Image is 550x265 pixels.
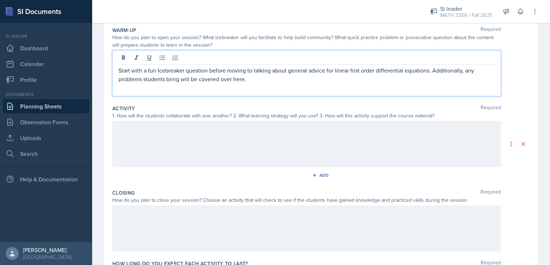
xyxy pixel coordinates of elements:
a: Profile [3,73,89,87]
div: Add [314,172,329,178]
label: Activity [112,105,135,112]
div: Si leader [440,4,492,13]
a: Dashboard [3,41,89,55]
a: Planning Sheets [3,99,89,113]
div: Documents [3,91,89,98]
div: MATH 2306 / Fall 2025 [440,11,492,19]
a: Search [3,147,89,161]
span: Required [481,189,501,196]
a: Uploads [3,131,89,145]
a: Calendar [3,57,89,71]
div: How do you plan to open your session? What icebreaker will you facilitate to help build community... [112,34,501,49]
button: Add [310,170,333,181]
span: Required [481,105,501,112]
div: Help & Documentation [3,172,89,186]
label: Warm-Up [112,27,136,34]
div: Si leader [3,33,89,39]
a: Observation Forms [3,115,89,129]
div: [PERSON_NAME] [23,246,72,254]
div: How do you plan to close your session? Choose an activity that will check to see if the students ... [112,196,501,204]
label: Closing [112,189,135,196]
p: Start with a fun Icebreaker question before moving to talking about general advice for linear fir... [118,66,495,83]
div: [GEOGRAPHIC_DATA] [23,254,72,261]
span: Required [481,27,501,34]
div: 1. How will the students collaborate with one another? 2. What learning strategy will you use? 3.... [112,112,501,120]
